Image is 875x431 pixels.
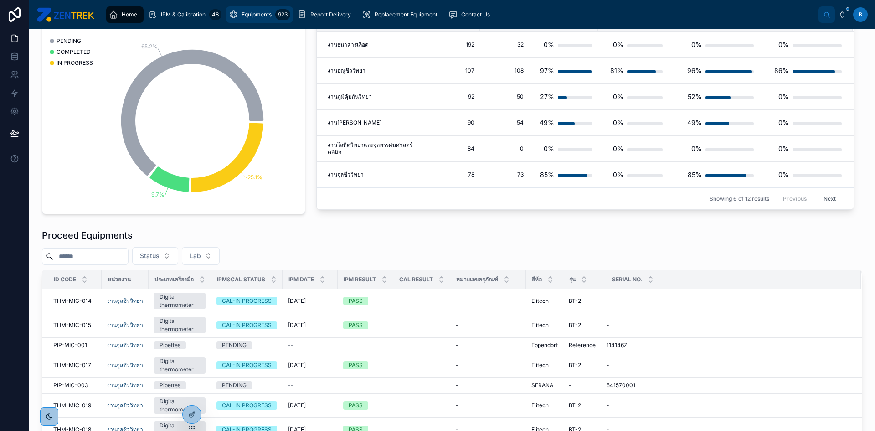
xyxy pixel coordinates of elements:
[774,62,789,80] div: 86%
[485,41,524,48] span: 32
[531,322,558,329] a: Elitech
[535,140,592,158] a: 0%
[430,93,474,100] a: 92
[106,6,144,23] a: Home
[540,62,554,80] div: 97%
[456,402,520,409] a: -
[107,402,143,409] span: งานจุลชีววิทยา
[430,67,474,74] span: 107
[328,119,419,126] a: งาน[PERSON_NAME]
[222,361,272,369] div: CAL-IN PROGRESS
[456,276,498,283] span: หมายเลขครุภัณฑ์
[288,362,332,369] a: [DATE]
[531,342,558,349] a: Eppendorf
[53,342,96,349] a: PIP-MIC-001
[53,382,96,389] a: PIP-MIC-003
[531,402,558,409] a: Elitech
[222,381,247,389] div: PENDING
[288,297,306,305] span: [DATE]
[107,362,143,369] a: งานจุลชีววิทยา
[456,297,520,305] a: -
[710,195,769,203] span: Showing 6 of 12 results
[569,362,601,369] a: BT-2
[544,140,554,158] div: 0%
[295,6,357,23] a: Report Delivery
[217,276,265,283] span: IPM&CAL Status
[607,402,609,409] span: -
[107,342,143,349] a: งานจุลชีววิทยา
[430,41,474,48] a: 192
[288,342,332,349] a: --
[107,382,143,389] a: งานจุลชีววิทยา
[328,41,419,48] a: งานธนาคารเลือด
[859,11,862,18] span: B
[531,362,558,369] a: Elitech
[603,88,663,106] a: 0%
[569,382,571,389] span: -
[328,119,381,126] span: งาน[PERSON_NAME]
[349,401,363,410] div: PASS
[328,141,419,156] a: งานโลหิตวิทยาและจุลทรรศนศาสตร์คลินิก
[160,293,200,309] div: Digital thermometer
[343,297,388,305] a: PASS
[160,357,200,374] div: Digital thermometer
[242,11,272,18] span: Equipments
[36,7,94,22] img: App logo
[760,62,842,80] a: 86%
[532,276,542,283] span: ยี่ห้อ
[485,171,524,178] a: 73
[613,140,623,158] div: 0%
[691,36,702,54] div: 0%
[288,402,332,409] a: [DATE]
[154,381,206,389] a: Pipettes
[456,382,458,389] span: -
[53,297,92,305] span: THM-MIC-014
[343,361,388,369] a: PASS
[607,362,609,369] span: -
[544,36,554,54] div: 0%
[461,11,490,18] span: Contact Us
[540,114,554,132] div: 49%
[485,145,524,152] a: 0
[531,297,558,305] a: Elitech
[247,174,262,181] tspan: 25.1%
[456,342,520,349] a: -
[760,88,842,106] a: 0%
[151,191,165,198] tspan: 9.7%
[53,322,96,329] a: THM-MIC-015
[607,297,609,305] span: -
[569,297,601,305] a: BT-2
[288,382,332,389] a: --
[145,6,224,23] a: IPM & Calibration48
[613,114,623,132] div: 0%
[569,322,581,329] span: BT-2
[216,381,277,389] a: PENDING
[688,88,702,106] div: 52%
[102,5,818,25] div: scrollable content
[108,276,131,283] span: หน่วยงาน
[160,317,200,333] div: Digital thermometer
[359,6,444,23] a: Replacement Equipment
[691,140,702,158] div: 0%
[456,362,520,369] a: -
[154,341,206,349] a: Pipettes
[349,361,363,369] div: PASS
[53,362,91,369] span: THM-MIC-017
[216,321,277,329] a: CAL-IN PROGRESS
[154,276,194,283] span: ประเภทเครื่องมือ
[122,11,137,18] span: Home
[430,119,474,126] a: 90
[485,93,524,100] span: 50
[535,88,592,106] a: 27%
[275,9,290,20] div: 923
[107,297,143,305] a: งานจุลชีววิทยา
[446,6,496,23] a: Contact Us
[607,382,850,389] a: 541570001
